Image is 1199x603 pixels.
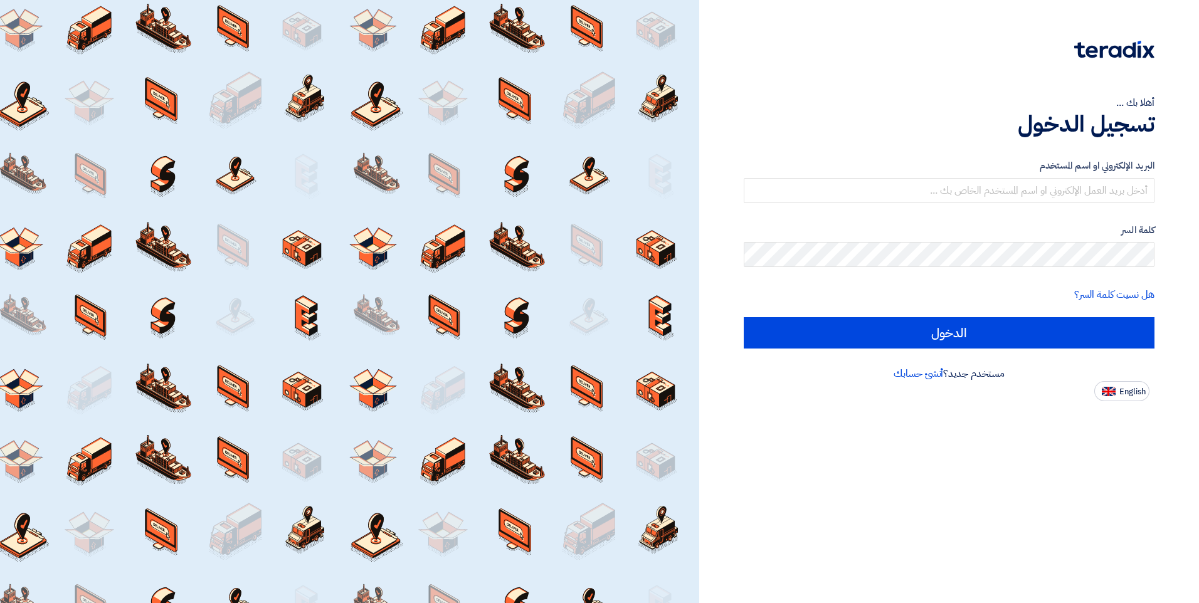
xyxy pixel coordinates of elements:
img: Teradix logo [1074,41,1154,58]
label: البريد الإلكتروني او اسم المستخدم [744,159,1154,173]
span: English [1119,387,1146,396]
h1: تسجيل الدخول [744,110,1154,138]
button: English [1094,381,1149,401]
a: أنشئ حسابك [894,366,943,381]
label: كلمة السر [744,223,1154,238]
input: الدخول [744,317,1154,349]
input: أدخل بريد العمل الإلكتروني او اسم المستخدم الخاص بك ... [744,178,1154,203]
div: أهلا بك ... [744,95,1154,110]
a: هل نسيت كلمة السر؟ [1074,287,1154,302]
img: en-US.png [1102,387,1116,396]
div: مستخدم جديد؟ [744,366,1154,381]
